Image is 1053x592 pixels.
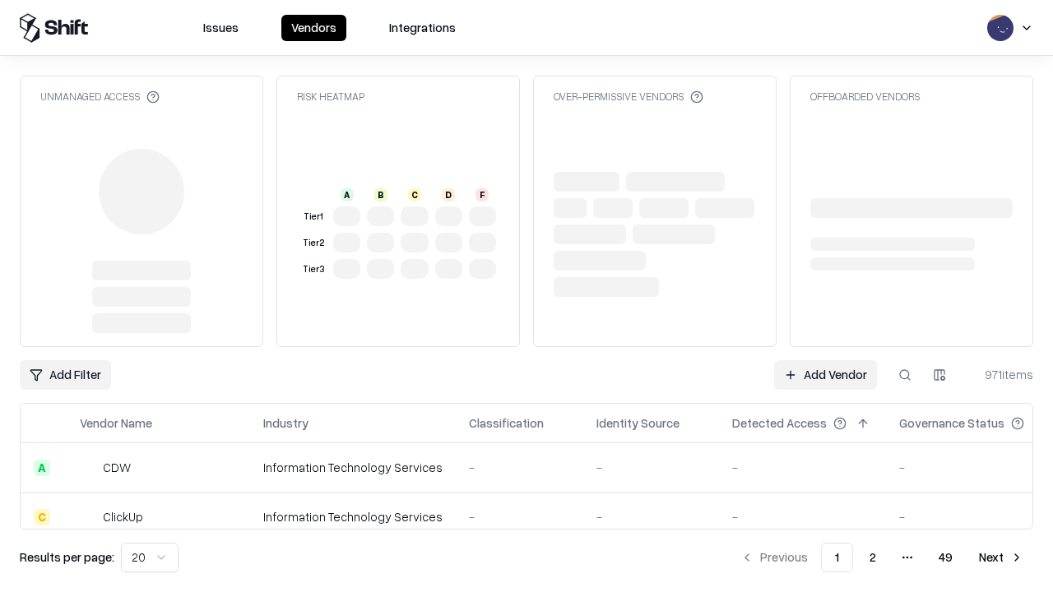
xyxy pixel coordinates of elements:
div: Industry [263,414,308,432]
div: - [596,508,706,525]
div: Tier 3 [300,262,327,276]
div: - [732,459,873,476]
button: Add Filter [20,360,111,390]
div: Vendor Name [80,414,152,432]
div: Offboarded Vendors [810,90,920,104]
img: ClickUp [80,509,96,525]
img: CDW [80,460,96,476]
div: Risk Heatmap [297,90,364,104]
button: 2 [856,543,889,572]
a: Add Vendor [774,360,877,390]
button: 49 [925,543,966,572]
div: - [899,508,1051,525]
button: Next [969,543,1033,572]
div: CDW [103,459,131,476]
nav: pagination [731,543,1033,572]
div: Information Technology Services [263,459,443,476]
div: Information Technology Services [263,508,443,525]
p: Results per page: [20,548,114,566]
div: Tier 2 [300,236,327,250]
button: 1 [821,543,853,572]
div: D [442,188,455,201]
div: - [596,459,706,476]
div: Governance Status [899,414,1004,432]
div: - [469,508,570,525]
div: C [34,509,50,525]
div: A [34,460,50,476]
button: Issues [193,15,248,41]
button: Vendors [281,15,346,41]
div: - [899,459,1051,476]
div: - [469,459,570,476]
div: C [408,188,421,201]
div: Tier 1 [300,210,327,224]
div: Classification [469,414,544,432]
div: Over-Permissive Vendors [554,90,703,104]
div: ClickUp [103,508,143,525]
div: F [475,188,489,201]
div: Identity Source [596,414,680,432]
div: Detected Access [732,414,827,432]
div: B [374,188,387,201]
div: Unmanaged Access [40,90,160,104]
div: 971 items [967,366,1033,383]
div: A [341,188,354,201]
div: - [732,508,873,525]
button: Integrations [379,15,466,41]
